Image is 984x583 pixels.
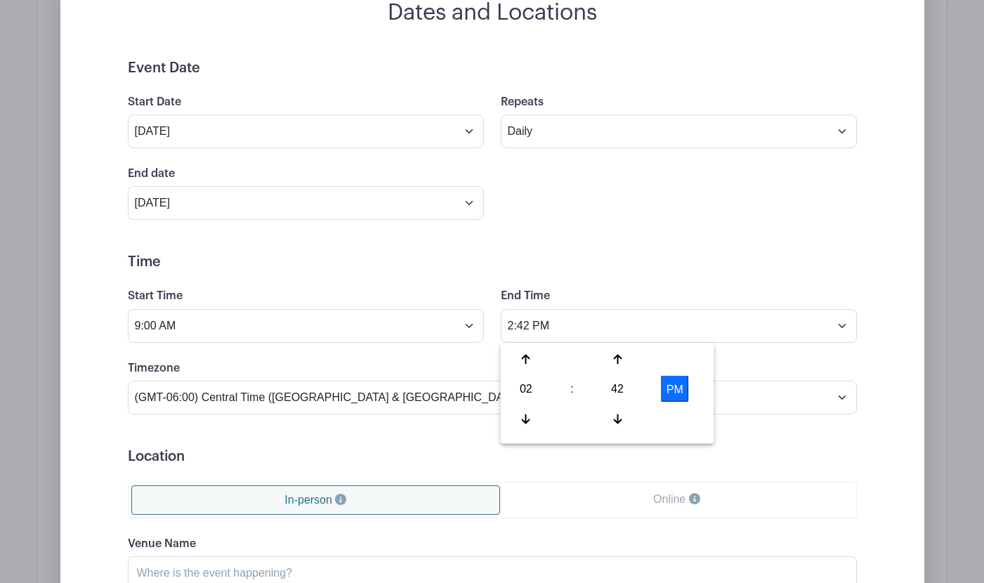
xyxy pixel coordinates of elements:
[128,289,183,303] label: Start Time
[661,376,689,402] button: PM
[500,485,853,513] a: Online
[128,254,857,270] h5: Time
[128,167,175,181] label: End date
[128,309,484,343] input: Select
[501,289,550,303] label: End Time
[128,186,484,220] input: Pick date
[504,346,549,373] div: Increment Hour
[501,96,544,109] label: Repeats
[128,60,857,77] h5: Event Date
[128,448,857,465] h5: Location
[553,376,591,402] div: :
[128,537,196,551] label: Venue Name
[595,376,641,402] div: Pick Minute
[504,376,549,402] div: Pick Hour
[595,405,641,432] div: Decrement Minute
[128,362,180,375] label: Timezone
[131,485,501,515] a: In-person
[504,405,549,432] div: Decrement Hour
[501,309,857,343] input: Select
[595,346,641,373] div: Increment Minute
[128,114,484,148] input: Select
[128,96,181,109] label: Start Date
